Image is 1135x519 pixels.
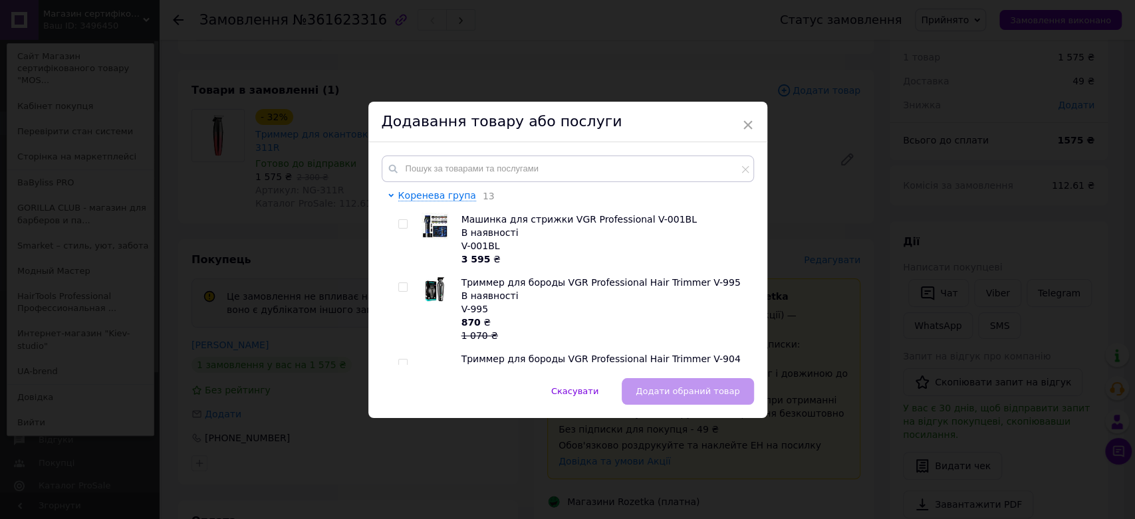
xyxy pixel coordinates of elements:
img: Триммер для бороды VGR Professional Hair Trimmer V-995 [422,276,448,302]
span: Триммер для бороды VGR Professional Hair Trimmer V-904 Black [461,354,741,377]
span: V-995 [461,304,489,314]
img: Машинка для стрижки VGR Professional V-001BL [422,213,448,239]
input: Пошук за товарами та послугами [382,156,754,182]
b: 3 595 [461,254,491,264]
span: × [742,114,754,136]
span: Триммер для бороды VGR Professional Hair Trimmer V-995 [461,277,741,288]
div: В наявності [461,289,747,302]
span: Коренева група [398,190,476,201]
span: Машинка для стрижки VGR Professional V-001BL [461,214,697,225]
span: V-001BL [461,241,500,251]
span: Скасувати [551,386,598,396]
div: Додавання товару або послуги [368,102,767,142]
span: 13 [476,191,495,201]
span: 1 070 ₴ [461,330,498,341]
button: Скасувати [537,378,612,405]
div: ₴ [461,253,747,266]
div: ₴ [461,316,747,342]
b: 870 [461,317,481,328]
div: В наявності [461,226,747,239]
